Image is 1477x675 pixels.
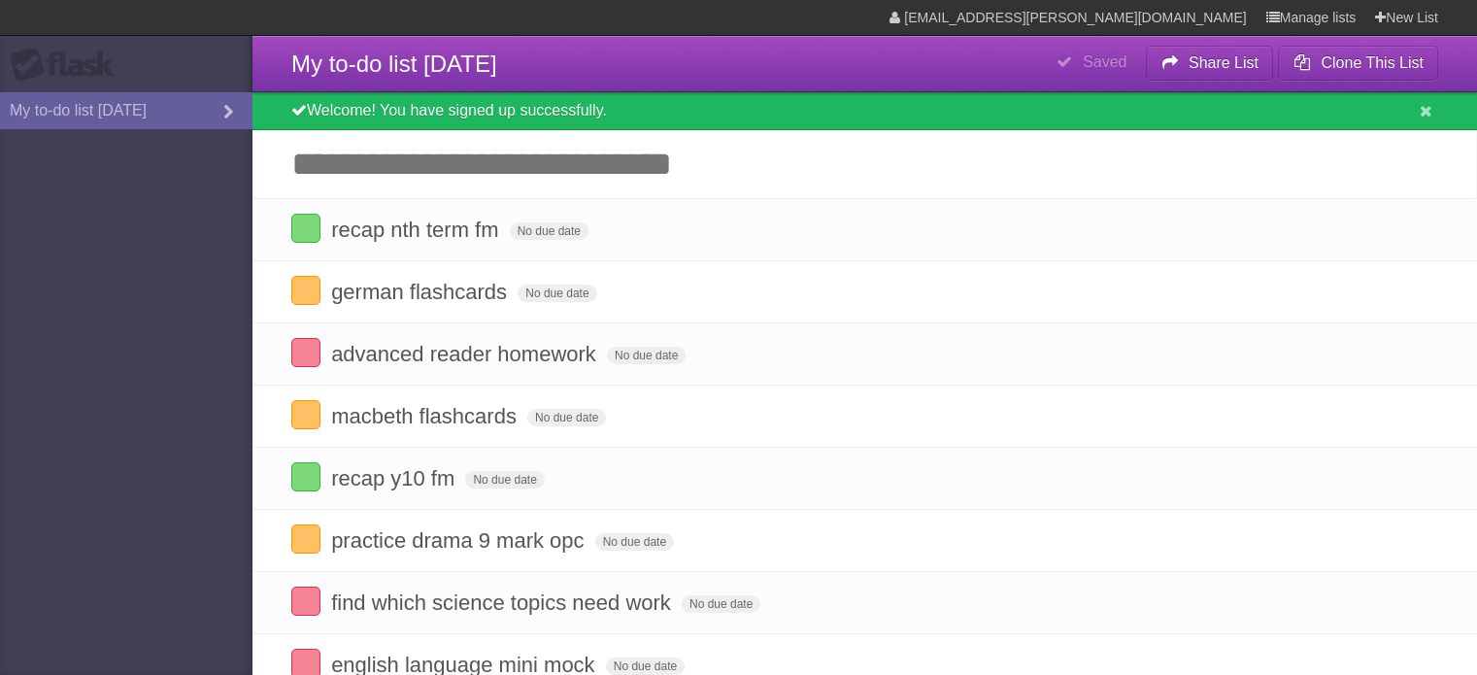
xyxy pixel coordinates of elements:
[1083,53,1126,70] b: Saved
[331,466,459,490] span: recap y10 fm
[518,285,596,302] span: No due date
[595,533,674,551] span: No due date
[527,409,606,426] span: No due date
[291,51,497,77] span: My to-do list [DATE]
[606,658,685,675] span: No due date
[291,587,320,616] label: Done
[331,528,588,553] span: practice drama 9 mark opc
[291,338,320,367] label: Done
[291,462,320,491] label: Done
[510,222,588,240] span: No due date
[607,347,686,364] span: No due date
[291,400,320,429] label: Done
[1321,54,1424,71] b: Clone This List
[291,214,320,243] label: Done
[291,276,320,305] label: Done
[331,404,521,428] span: macbeth flashcards
[682,595,760,613] span: No due date
[1146,46,1274,81] button: Share List
[252,92,1477,130] div: Welcome! You have signed up successfully.
[331,342,601,366] span: advanced reader homework
[465,471,544,489] span: No due date
[1189,54,1259,71] b: Share List
[331,280,512,304] span: german flashcards
[291,524,320,554] label: Done
[331,591,676,615] span: find which science topics need work
[1278,46,1438,81] button: Clone This List
[10,48,126,83] div: Flask
[331,218,503,242] span: recap nth term fm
